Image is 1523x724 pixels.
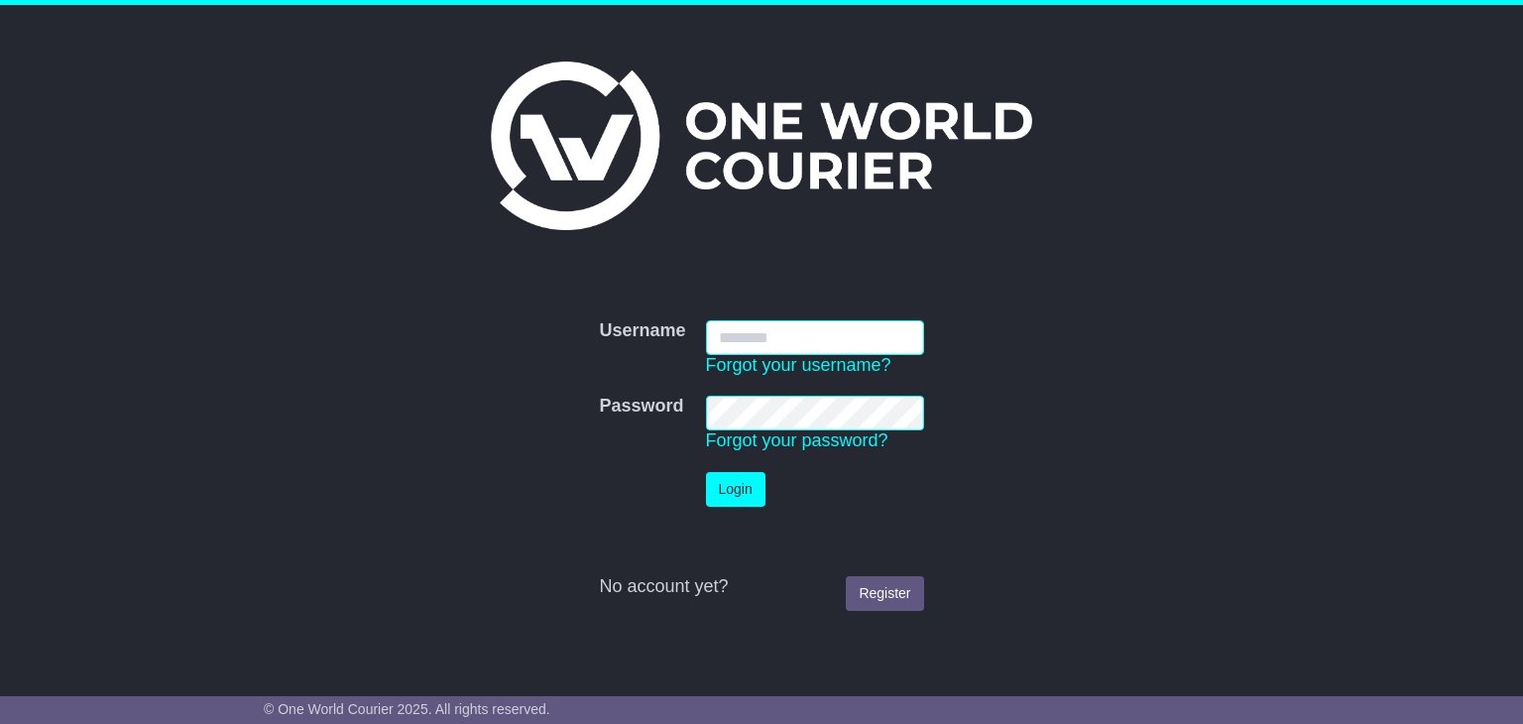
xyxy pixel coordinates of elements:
div: No account yet? [599,576,923,598]
span: © One World Courier 2025. All rights reserved. [264,701,550,717]
button: Login [706,472,765,507]
a: Forgot your username? [706,355,891,375]
img: One World [491,61,1032,230]
a: Register [846,576,923,611]
a: Forgot your password? [706,430,888,450]
label: Password [599,396,683,418]
label: Username [599,320,685,342]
